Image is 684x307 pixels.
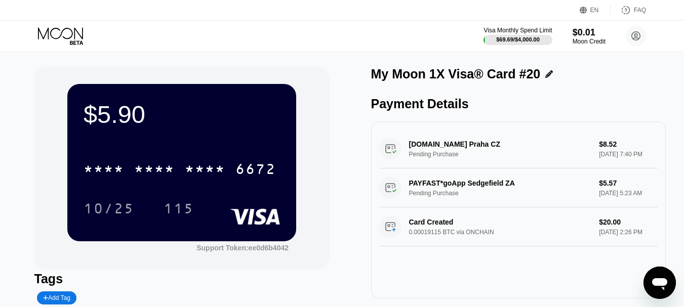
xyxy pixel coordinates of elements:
[573,27,606,45] div: $0.01Moon Credit
[580,5,611,15] div: EN
[371,97,666,111] div: Payment Details
[634,7,646,14] div: FAQ
[84,100,280,128] div: $5.90
[156,196,202,221] div: 115
[37,291,76,304] div: Add Tag
[611,5,646,15] div: FAQ
[496,36,540,42] div: $69.69 / $4,000.00
[34,272,330,286] div: Tags
[235,162,276,179] div: 6672
[371,67,541,81] div: My Moon 1X Visa® Card #20
[573,38,606,45] div: Moon Credit
[43,294,70,301] div: Add Tag
[643,267,676,299] iframe: Button to launch messaging window
[484,27,552,34] div: Visa Monthly Spend Limit
[164,202,194,218] div: 115
[196,244,289,252] div: Support Token: ee0d6b4042
[590,7,599,14] div: EN
[76,196,142,221] div: 10/25
[573,27,606,38] div: $0.01
[84,202,134,218] div: 10/25
[196,244,289,252] div: Support Token:ee0d6b4042
[484,27,552,45] div: Visa Monthly Spend Limit$69.69/$4,000.00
